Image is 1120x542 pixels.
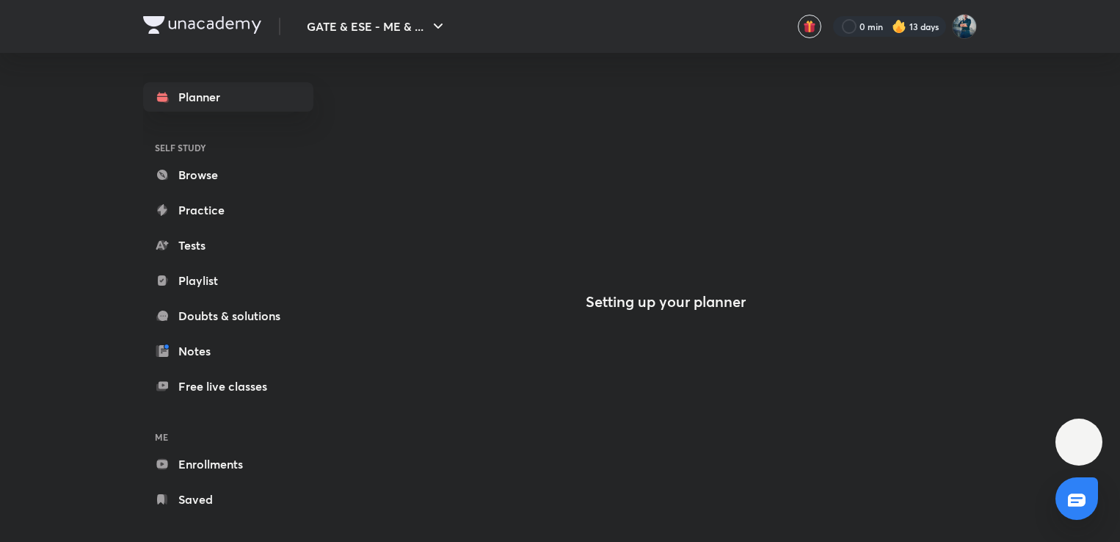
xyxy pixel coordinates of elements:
a: Playlist [143,266,313,295]
a: Saved [143,485,313,514]
h6: SELF STUDY [143,135,313,160]
a: Enrollments [143,449,313,479]
img: Vinay Upadhyay [952,14,977,39]
button: avatar [798,15,821,38]
a: Planner [143,82,313,112]
img: avatar [803,20,816,33]
a: Company Logo [143,16,261,37]
a: Tests [143,231,313,260]
a: Notes [143,336,313,366]
h4: Setting up your planner [586,293,746,311]
h6: ME [143,424,313,449]
img: ttu [1070,433,1088,451]
img: streak [892,19,906,34]
img: Company Logo [143,16,261,34]
button: GATE & ESE - ME & ... [298,12,456,41]
a: Doubts & solutions [143,301,313,330]
a: Free live classes [143,372,313,401]
a: Practice [143,195,313,225]
a: Browse [143,160,313,189]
